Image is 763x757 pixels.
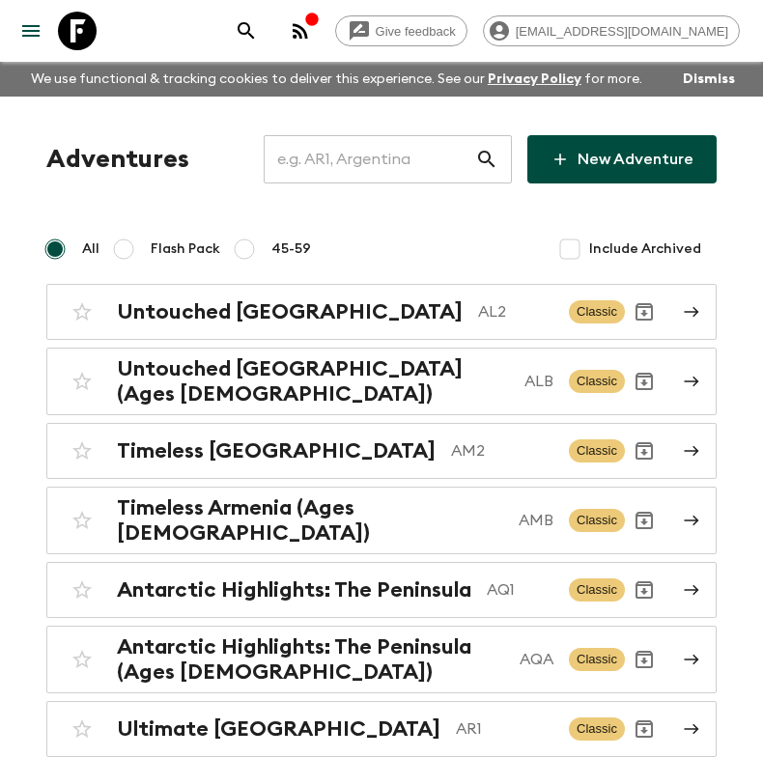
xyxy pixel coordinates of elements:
button: Archive [625,571,664,609]
a: Give feedback [335,15,467,46]
span: All [82,239,99,259]
span: Classic [569,648,625,671]
button: search adventures [227,12,266,50]
input: e.g. AR1, Argentina [264,132,475,186]
p: AQ1 [487,578,553,602]
button: Archive [625,710,664,748]
p: AL2 [478,300,553,323]
span: Include Archived [589,239,701,259]
button: Archive [625,432,664,470]
a: Privacy Policy [488,72,581,86]
p: ALB [524,370,553,393]
p: AQA [520,648,553,671]
h1: Adventures [46,140,189,179]
h2: Timeless [GEOGRAPHIC_DATA] [117,438,436,463]
h2: Untouched [GEOGRAPHIC_DATA] (Ages [DEMOGRAPHIC_DATA]) [117,356,509,407]
a: Antarctic Highlights: The PeninsulaAQ1ClassicArchive [46,562,717,618]
span: Classic [569,439,625,463]
span: Classic [569,509,625,532]
a: Untouched [GEOGRAPHIC_DATA]AL2ClassicArchive [46,284,717,340]
button: menu [12,12,50,50]
button: Archive [625,640,664,679]
span: Classic [569,578,625,602]
a: Ultimate [GEOGRAPHIC_DATA]AR1ClassicArchive [46,701,717,757]
a: Untouched [GEOGRAPHIC_DATA] (Ages [DEMOGRAPHIC_DATA])ALBClassicArchive [46,348,717,415]
span: Classic [569,717,625,741]
span: Classic [569,370,625,393]
span: 45-59 [271,239,311,259]
h2: Antarctic Highlights: The Peninsula (Ages [DEMOGRAPHIC_DATA]) [117,634,504,685]
h2: Ultimate [GEOGRAPHIC_DATA] [117,716,440,742]
h2: Untouched [GEOGRAPHIC_DATA] [117,299,463,324]
button: Archive [625,501,664,540]
a: Timeless [GEOGRAPHIC_DATA]AM2ClassicArchive [46,423,717,479]
span: Flash Pack [151,239,220,259]
h2: Antarctic Highlights: The Peninsula [117,577,471,603]
p: We use functional & tracking cookies to deliver this experience. See our for more. [23,62,650,97]
a: New Adventure [527,135,717,183]
span: Give feedback [365,24,466,39]
h2: Timeless Armenia (Ages [DEMOGRAPHIC_DATA]) [117,495,503,546]
span: Classic [569,300,625,323]
a: Antarctic Highlights: The Peninsula (Ages [DEMOGRAPHIC_DATA])AQAClassicArchive [46,626,717,693]
p: AM2 [451,439,553,463]
p: AMB [519,509,553,532]
div: [EMAIL_ADDRESS][DOMAIN_NAME] [483,15,740,46]
button: Archive [625,293,664,331]
p: AR1 [456,717,553,741]
span: [EMAIL_ADDRESS][DOMAIN_NAME] [505,24,739,39]
a: Timeless Armenia (Ages [DEMOGRAPHIC_DATA])AMBClassicArchive [46,487,717,554]
button: Dismiss [678,66,740,93]
button: Archive [625,362,664,401]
